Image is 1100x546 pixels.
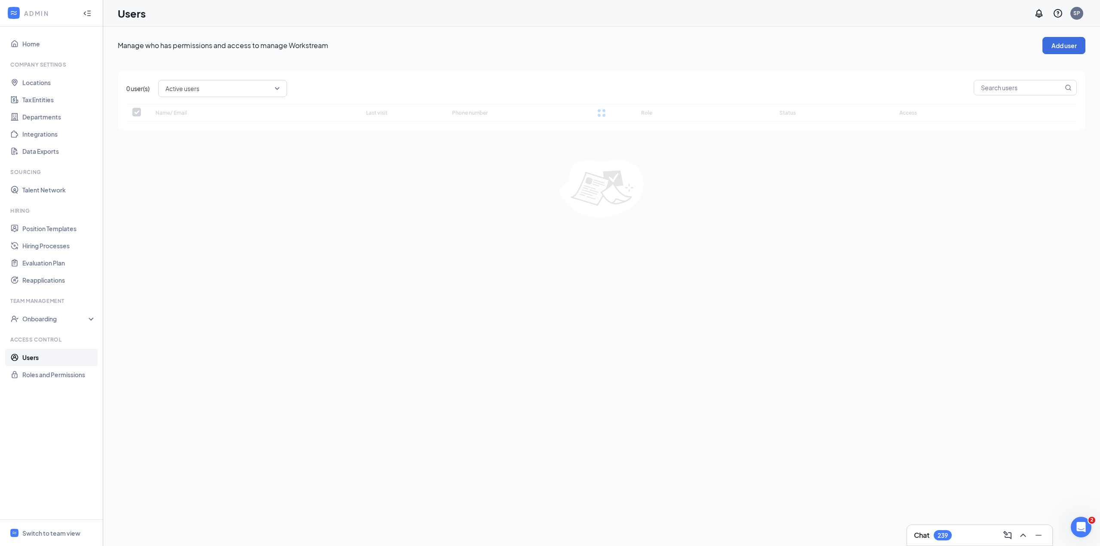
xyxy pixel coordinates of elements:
[1073,9,1080,17] div: SP
[22,271,96,289] a: Reapplications
[1088,517,1095,524] span: 2
[22,349,96,366] a: Users
[22,74,96,91] a: Locations
[22,35,96,52] a: Home
[22,91,96,108] a: Tax Entities
[22,143,96,160] a: Data Exports
[22,108,96,125] a: Departments
[1002,530,1013,540] svg: ComposeMessage
[938,532,948,539] div: 239
[22,125,96,143] a: Integrations
[118,41,1042,50] p: Manage who has permissions and access to manage Workstream
[1032,528,1045,542] button: Minimize
[1065,84,1072,91] svg: MagnifyingGlass
[22,314,89,323] div: Onboarding
[1033,530,1044,540] svg: Minimize
[165,82,199,95] span: Active users
[10,297,94,305] div: Team Management
[22,220,96,237] a: Position Templates
[1018,530,1028,540] svg: ChevronUp
[974,80,1063,95] input: Search users
[1001,528,1014,542] button: ComposeMessage
[1053,8,1063,18] svg: QuestionInfo
[22,366,96,383] a: Roles and Permissions
[118,6,146,21] h1: Users
[10,168,94,176] div: Sourcing
[22,254,96,271] a: Evaluation Plan
[9,9,18,17] svg: WorkstreamLogo
[22,181,96,198] a: Talent Network
[22,529,80,537] div: Switch to team view
[1042,37,1085,54] button: Add user
[83,9,92,18] svg: Collapse
[12,530,17,536] svg: WorkstreamLogo
[22,237,96,254] a: Hiring Processes
[10,314,19,323] svg: UserCheck
[10,61,94,68] div: Company Settings
[10,207,94,214] div: Hiring
[10,336,94,343] div: Access control
[1016,528,1030,542] button: ChevronUp
[24,9,75,18] div: ADMIN
[126,84,150,93] span: 0 user(s)
[1034,8,1044,18] svg: Notifications
[1071,517,1091,537] iframe: Intercom live chat
[914,531,929,540] h3: Chat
